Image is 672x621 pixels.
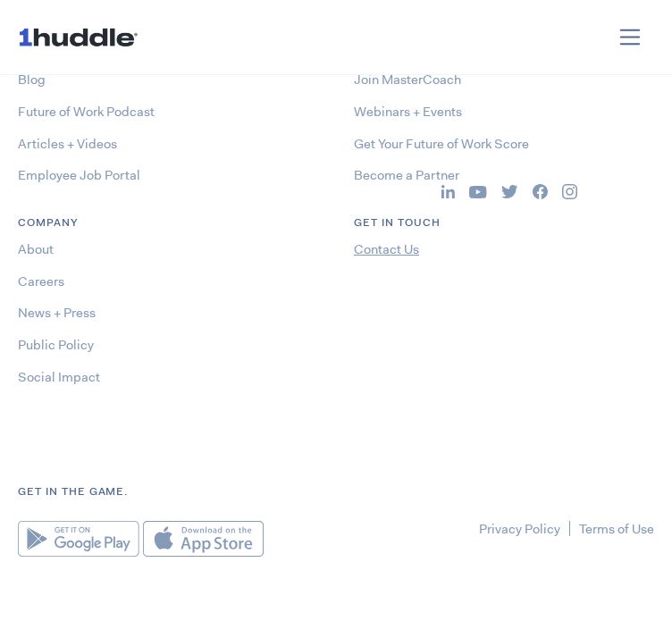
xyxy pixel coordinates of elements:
[354,135,529,153] a: Get Your Future of Work Score
[18,336,94,354] a: Public Policy
[18,214,318,231] h6: COMPANY
[606,20,655,55] button: Toggle navigation
[354,240,419,258] a: Contact Us
[18,240,54,258] a: About
[18,304,96,322] a: News + Press
[18,20,146,54] img: ...
[354,103,462,121] a: Webinars + Events
[533,184,548,199] img: ...
[143,521,264,557] img: Apple App Store
[18,103,155,121] a: Future of Work Podcast
[18,273,64,290] a: Careers
[18,166,140,184] a: Employee Job Portal
[501,185,518,198] img: ...
[18,521,139,557] img: Google Play Store
[579,520,654,538] a: Terms of Use
[469,186,487,198] img: ...
[18,368,100,386] a: Social Impact
[18,483,654,500] h6: Get in the game.
[441,185,455,198] img: ...
[18,135,117,153] a: Articles + Videos
[354,166,459,184] a: Become a Partner
[18,71,46,88] a: Blog
[562,184,577,199] img: ...
[354,214,654,231] h6: Get in Touch
[479,520,560,538] a: Privacy Policy
[354,71,461,88] a: Join MasterCoach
